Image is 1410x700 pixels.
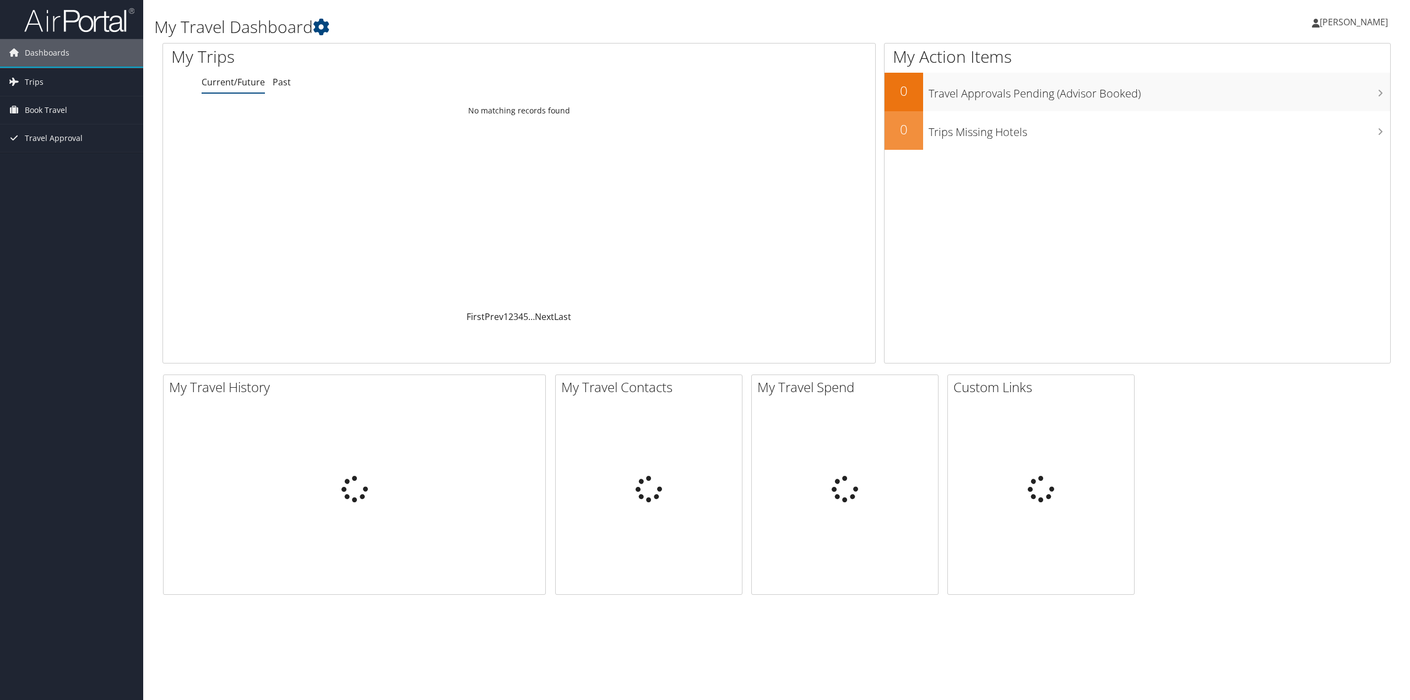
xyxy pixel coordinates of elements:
a: 1 [503,311,508,323]
h1: My Trips [171,45,570,68]
h2: 0 [885,120,923,139]
span: … [528,311,535,323]
h2: 0 [885,82,923,100]
td: No matching records found [163,101,875,121]
a: 4 [518,311,523,323]
a: First [467,311,485,323]
a: 3 [513,311,518,323]
h2: My Travel History [169,378,545,397]
a: Current/Future [202,76,265,88]
h1: My Action Items [885,45,1390,68]
a: Next [535,311,554,323]
h1: My Travel Dashboard [154,15,984,39]
a: 0Trips Missing Hotels [885,111,1390,150]
a: 2 [508,311,513,323]
span: Trips [25,68,44,96]
span: Dashboards [25,39,69,67]
h3: Travel Approvals Pending (Advisor Booked) [929,80,1390,101]
a: 0Travel Approvals Pending (Advisor Booked) [885,73,1390,111]
span: Book Travel [25,96,67,124]
h2: My Travel Spend [757,378,938,397]
h2: Custom Links [953,378,1134,397]
h2: My Travel Contacts [561,378,742,397]
img: airportal-logo.png [24,7,134,33]
span: [PERSON_NAME] [1320,16,1388,28]
span: Travel Approval [25,124,83,152]
a: [PERSON_NAME] [1312,6,1399,39]
a: Past [273,76,291,88]
a: Prev [485,311,503,323]
a: 5 [523,311,528,323]
h3: Trips Missing Hotels [929,119,1390,140]
a: Last [554,311,571,323]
